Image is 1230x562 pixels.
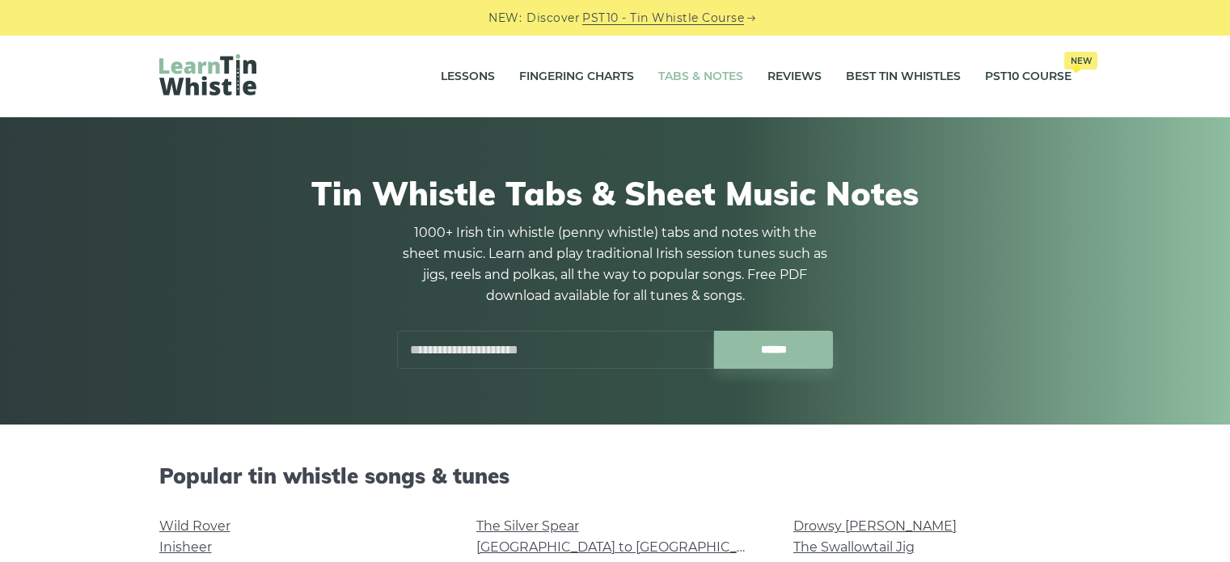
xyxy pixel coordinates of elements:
[793,518,957,534] a: Drowsy [PERSON_NAME]
[159,518,230,534] a: Wild Rover
[159,174,1071,213] h1: Tin Whistle Tabs & Sheet Music Notes
[985,57,1071,97] a: PST10 CourseNew
[1064,52,1097,70] span: New
[793,539,915,555] a: The Swallowtail Jig
[519,57,634,97] a: Fingering Charts
[159,539,212,555] a: Inisheer
[846,57,961,97] a: Best Tin Whistles
[159,463,1071,488] h2: Popular tin whistle songs & tunes
[397,222,834,306] p: 1000+ Irish tin whistle (penny whistle) tabs and notes with the sheet music. Learn and play tradi...
[159,54,256,95] img: LearnTinWhistle.com
[476,539,775,555] a: [GEOGRAPHIC_DATA] to [GEOGRAPHIC_DATA]
[767,57,822,97] a: Reviews
[476,518,579,534] a: The Silver Spear
[658,57,743,97] a: Tabs & Notes
[441,57,495,97] a: Lessons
